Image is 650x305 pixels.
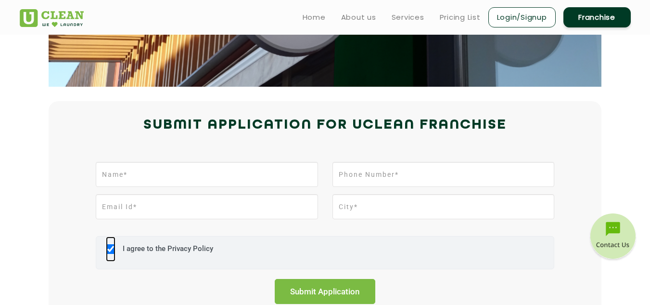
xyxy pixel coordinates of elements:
[120,244,213,262] label: I agree to the Privacy Policy
[440,12,481,23] a: Pricing List
[275,279,376,304] input: Submit Application
[332,162,554,187] input: Phone Number*
[589,213,637,262] img: contact-btn
[563,7,631,27] a: Franchise
[96,194,318,219] input: Email Id*
[341,12,376,23] a: About us
[20,9,84,27] img: UClean Laundry and Dry Cleaning
[20,114,631,137] h2: Submit Application for UCLEAN FRANCHISE
[488,7,556,27] a: Login/Signup
[392,12,424,23] a: Services
[96,162,318,187] input: Name*
[332,194,554,219] input: City*
[303,12,326,23] a: Home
